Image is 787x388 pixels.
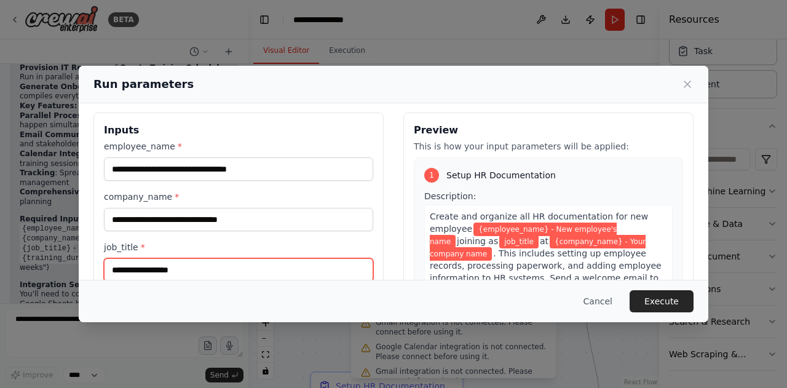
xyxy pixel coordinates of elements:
[430,212,648,234] span: Create and organize all HR documentation for new employee
[104,241,373,253] label: job_title
[104,123,373,138] h3: Inputs
[414,123,683,138] h3: Preview
[93,76,194,93] h2: Run parameters
[430,235,646,261] span: Variable: company_name
[104,191,373,203] label: company_name
[430,248,662,332] span: . This includes setting up employee records, processing paperwork, and adding employee informatio...
[499,235,539,248] span: Variable: job_title
[446,169,556,181] span: Setup HR Documentation
[424,191,476,201] span: Description:
[540,236,548,246] span: at
[430,223,617,248] span: Variable: employee_name
[574,290,622,312] button: Cancel
[414,140,683,152] p: This is how your input parameters will be applied:
[104,140,373,152] label: employee_name
[424,168,439,183] div: 1
[630,290,694,312] button: Execute
[457,236,498,246] span: joining as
